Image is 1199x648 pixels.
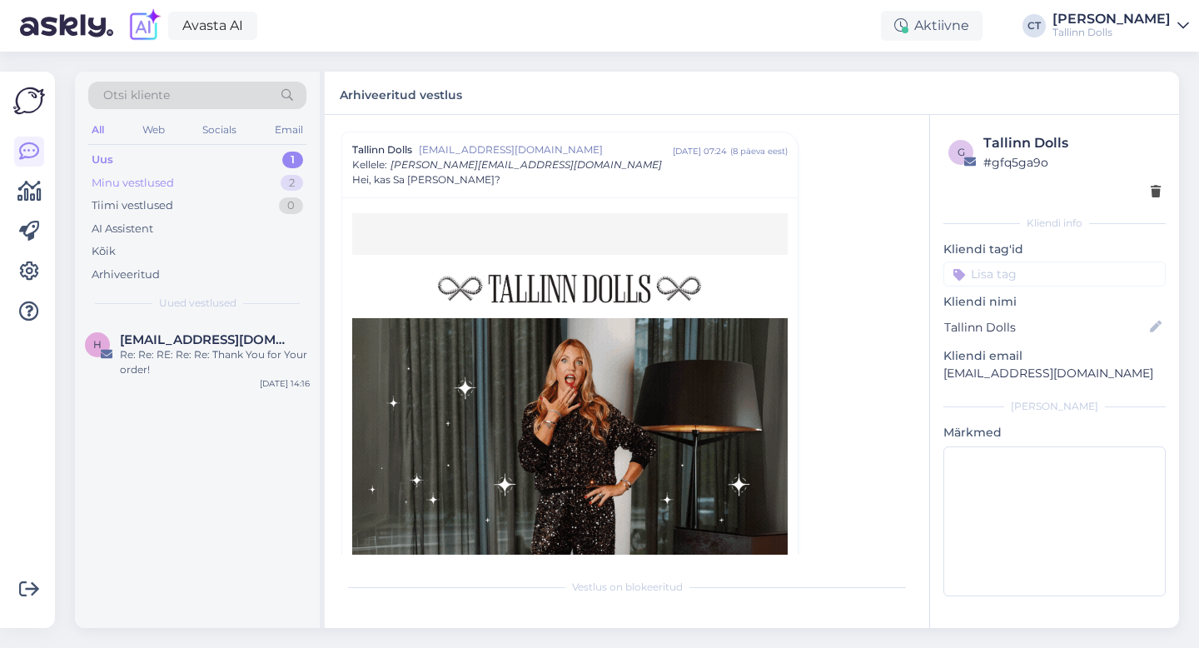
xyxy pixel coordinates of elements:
span: heivi.kyla.001@mail.ee [120,332,293,347]
div: 1 [282,152,303,168]
div: Uus [92,152,113,168]
div: 2 [281,175,303,192]
div: Aktiivne [881,11,983,41]
div: [PERSON_NAME] [943,399,1166,414]
div: Minu vestlused [92,175,174,192]
img: logo [403,255,736,318]
p: [EMAIL_ADDRESS][DOMAIN_NAME] [943,365,1166,382]
div: [DATE] 14:16 [260,377,310,390]
p: Kliendi email [943,347,1166,365]
div: Tiimi vestlused [92,197,173,214]
span: Kellele : [352,158,387,171]
div: CT [1022,14,1046,37]
span: Tallinn Dolls [352,142,412,157]
span: Uued vestlused [159,296,236,311]
div: Web [139,119,168,141]
div: ( 8 päeva eest ) [730,145,788,157]
p: Kliendi tag'id [943,241,1166,258]
a: [PERSON_NAME]Tallinn Dolls [1052,12,1189,39]
span: Hei, kas Sa [PERSON_NAME]? [352,172,500,187]
div: [PERSON_NAME] [1052,12,1171,26]
div: Arhiveeritud [92,267,160,283]
div: 0 [279,197,303,214]
span: h [93,338,102,351]
img: Askly Logo [13,85,45,117]
span: Vestlus on blokeeritud [572,580,683,595]
div: Socials [199,119,240,141]
p: Kliendi nimi [943,293,1166,311]
label: Arhiveeritud vestlus [340,82,462,104]
p: Märkmed [943,424,1166,441]
img: explore-ai [127,8,162,43]
input: Lisa nimi [944,318,1147,336]
div: Tallinn Dolls [1052,26,1171,39]
input: Lisa tag [943,262,1166,287]
div: Kõik [92,243,116,260]
span: g [958,146,965,158]
div: # gfq5ga9o [983,153,1161,172]
div: AI Assistent [92,221,153,237]
div: [DATE] 07:24 [673,145,727,157]
div: Tallinn Dolls [983,133,1161,153]
div: All [88,119,107,141]
div: Email [271,119,306,141]
a: Avasta AI [168,12,257,40]
span: [PERSON_NAME][EMAIL_ADDRESS][DOMAIN_NAME] [391,158,662,171]
div: Re: Re: RE: Re: Re: Thank You for Your order! [120,347,310,377]
span: Otsi kliente [103,87,170,104]
div: Kliendi info [943,216,1166,231]
span: [EMAIL_ADDRESS][DOMAIN_NAME] [419,142,673,157]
